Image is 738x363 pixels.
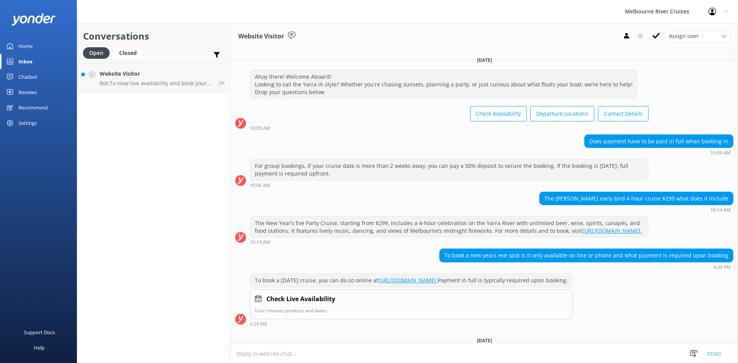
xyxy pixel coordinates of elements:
[665,30,730,42] div: Assign User
[219,80,224,86] span: Sep 05 2025 12:09pm (UTC +10:00) Australia/Sydney
[266,294,335,304] h4: Check Live Availability
[539,207,733,212] div: Sep 04 2025 10:14am (UTC +10:00) Australia/Sydney
[250,240,270,245] strong: 10:14 AM
[250,70,637,98] div: Ahoy there! Welcome Aboard! Looking to sail the Yarra in style? Whether you're chasing sunsets, p...
[378,277,438,284] a: [URL][DOMAIN_NAME].
[113,47,143,59] div: Closed
[472,57,497,63] span: [DATE]
[585,135,733,148] div: Does payment have to be paid in full when booking in
[472,337,497,344] span: [DATE]
[584,150,733,155] div: Sep 04 2025 10:06am (UTC +10:00) Australia/Sydney
[250,126,270,131] strong: 10:05 AM
[440,249,733,262] div: To book a new years eve spot is it only available on line or phone and what payment is required u...
[439,264,733,270] div: Sep 04 2025 04:29pm (UTC +10:00) Australia/Sydney
[12,13,56,26] img: yonder-white-logo.png
[83,29,224,43] h2: Conversations
[18,100,48,115] div: Recommend
[18,85,37,100] div: Reviews
[713,265,731,270] strong: 4:29 PM
[250,183,270,188] strong: 10:06 AM
[710,208,731,212] strong: 10:14 AM
[710,151,731,155] strong: 10:06 AM
[598,106,648,121] button: Contact Details
[18,38,33,54] div: Home
[250,274,572,287] div: To book a [DATE] cruise, you can do so online at Payment in full is typically required upon booking.
[250,239,648,245] div: Sep 04 2025 10:14am (UTC +10:00) Australia/Sydney
[18,115,37,131] div: Settings
[34,340,45,355] div: Help
[250,182,648,188] div: Sep 04 2025 10:06am (UTC +10:00) Australia/Sydney
[100,80,213,87] p: Bot: To view live availability and book your Melbourne River Cruise experience, please visit [URL...
[100,70,213,78] h4: Website Visitor
[470,106,527,121] button: Check Availability
[24,325,55,340] div: Support Docs
[250,217,648,237] div: The New Year’s Eve Party Cruise, starting from $299, includes a 4-hour celebration on the Yarra R...
[250,125,648,131] div: Sep 04 2025 10:05am (UTC +10:00) Australia/Sydney
[582,227,642,234] a: [URL][DOMAIN_NAME].
[669,32,699,40] span: Assign user
[255,307,568,314] p: User chooses products and dates.
[250,322,267,327] strong: 4:29 PM
[83,47,110,59] div: Open
[83,48,113,57] a: Open
[18,54,33,69] div: Inbox
[18,69,37,85] div: Chatbot
[530,106,594,121] button: Departure Locations
[113,48,146,57] a: Closed
[77,63,230,92] a: Website VisitorBot:To view live availability and book your Melbourne River Cruise experience, ple...
[250,159,648,180] div: For group bookings, if your cruise date is more than 2 weeks away, you can pay a 50% deposit to s...
[238,31,284,41] h3: Website Visitor
[250,321,573,327] div: Sep 04 2025 04:29pm (UTC +10:00) Australia/Sydney
[540,192,733,205] div: The [PERSON_NAME] early bird 4 hour cruise $299 what does it include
